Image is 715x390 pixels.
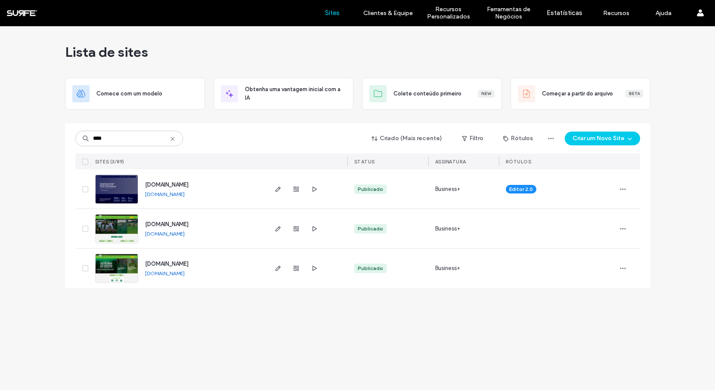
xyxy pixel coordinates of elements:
[478,90,495,98] div: New
[214,78,353,110] div: Obtenha uma vantagem inicial com a IA
[435,159,466,165] span: Assinatura
[453,132,492,145] button: Filtro
[656,9,672,17] label: Ajuda
[547,9,582,17] label: Estatísticas
[65,78,205,110] div: Comece com um modelo
[506,159,532,165] span: Rótulos
[479,6,539,20] label: Ferramentas de Negócios
[354,159,375,165] span: STATUS
[358,185,383,193] div: Publicado
[625,90,643,98] div: Beta
[358,264,383,272] div: Publicado
[145,270,185,276] a: [DOMAIN_NAME]
[495,132,541,145] button: Rótulos
[542,89,613,98] span: Começar a partir do arquivo
[325,9,340,17] label: Sites
[145,230,185,237] a: [DOMAIN_NAME]
[96,89,162,98] span: Comece com um modelo
[95,159,124,165] span: Sites (3/89)
[435,264,461,273] span: Business+
[364,132,450,145] button: Criado (Mais recente)
[511,78,650,110] div: Começar a partir do arquivoBeta
[145,221,189,227] a: [DOMAIN_NAME]
[245,85,346,102] span: Obtenha uma vantagem inicial com a IA
[565,132,640,145] button: Criar um Novo Site
[435,185,461,193] span: Business+
[509,185,533,193] span: Editor 2.0
[145,261,189,267] a: [DOMAIN_NAME]
[358,225,383,233] div: Publicado
[418,6,478,20] label: Recursos Personalizados
[145,181,189,188] a: [DOMAIN_NAME]
[393,89,461,98] span: Colete conteúdo primeiro
[145,191,185,197] a: [DOMAIN_NAME]
[435,224,461,233] span: Business+
[363,9,413,17] label: Clientes & Equipe
[65,43,148,61] span: Lista de sites
[362,78,502,110] div: Colete conteúdo primeiroNew
[603,9,629,17] label: Recursos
